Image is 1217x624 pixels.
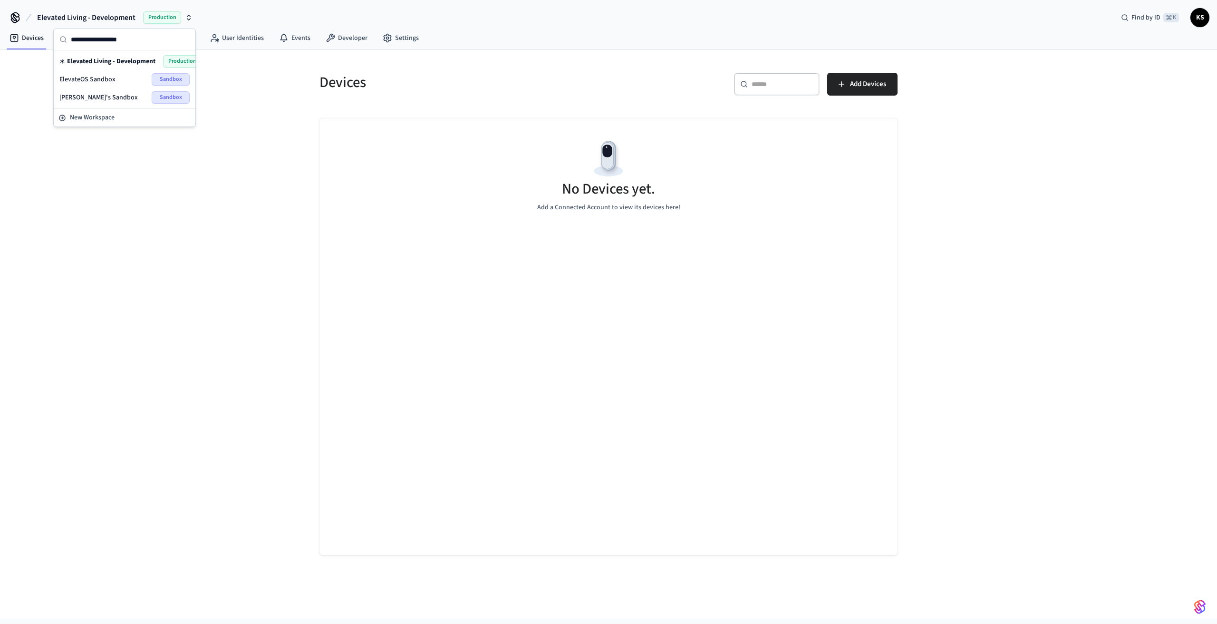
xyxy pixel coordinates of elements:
[1191,9,1208,26] span: KS
[152,73,190,86] span: Sandbox
[2,29,51,47] a: Devices
[152,91,190,104] span: Sandbox
[1194,599,1206,614] img: SeamLogoGradient.69752ec5.svg
[202,29,271,47] a: User Identities
[562,179,655,199] h5: No Devices yet.
[827,73,898,96] button: Add Devices
[587,137,630,180] img: Devices Empty State
[59,93,138,102] span: [PERSON_NAME]'s Sandbox
[537,203,680,213] p: Add a Connected Account to view its devices here!
[850,78,886,90] span: Add Devices
[1163,13,1179,22] span: ⌘ K
[70,113,115,123] span: New Workspace
[143,11,181,24] span: Production
[1113,9,1187,26] div: Find by ID⌘ K
[271,29,318,47] a: Events
[1190,8,1209,27] button: KS
[67,57,155,66] span: Elevated Living - Development
[375,29,426,47] a: Settings
[59,75,116,84] span: ElevateOS Sandbox
[37,12,135,23] span: Elevated Living - Development
[163,55,201,68] span: Production
[55,110,194,126] button: New Workspace
[1131,13,1160,22] span: Find by ID
[319,73,603,92] h5: Devices
[54,50,195,108] div: Suggestions
[318,29,375,47] a: Developer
